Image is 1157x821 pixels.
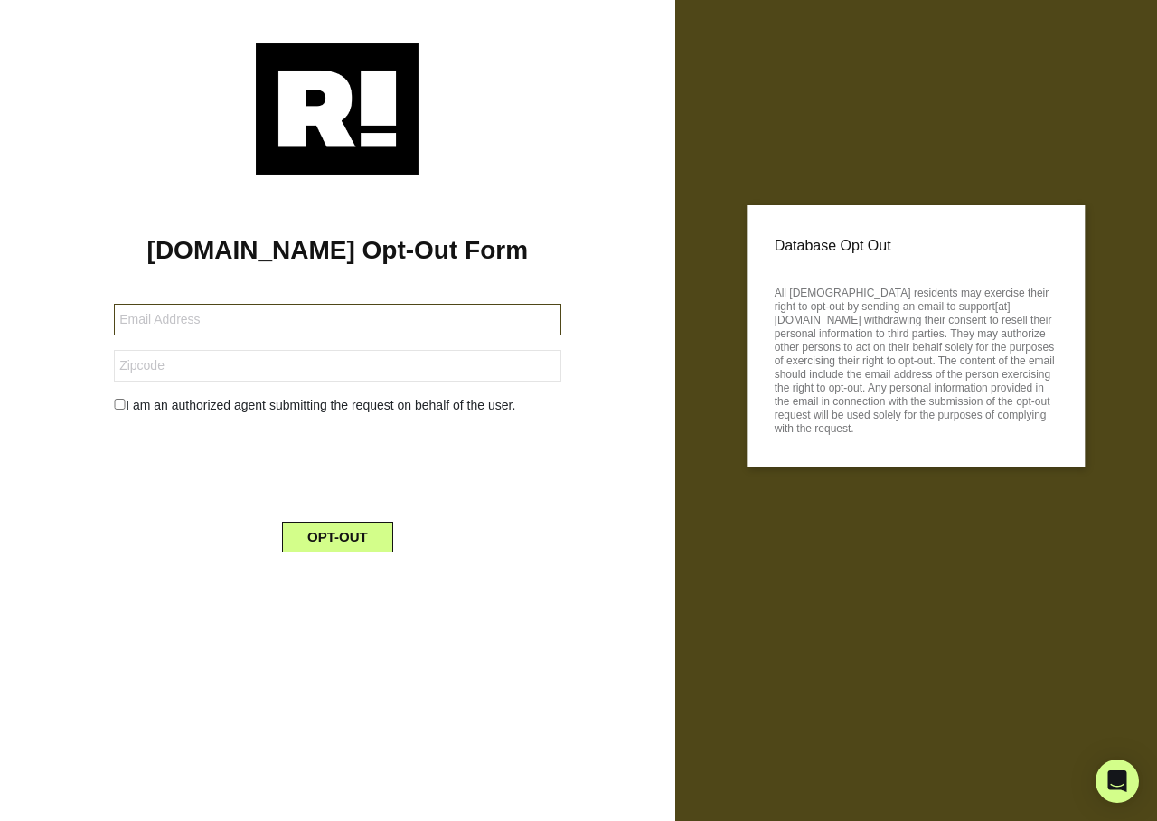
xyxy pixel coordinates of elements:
div: Open Intercom Messenger [1096,760,1139,803]
h1: [DOMAIN_NAME] Opt-Out Form [27,235,648,266]
p: All [DEMOGRAPHIC_DATA] residents may exercise their right to opt-out by sending an email to suppo... [775,281,1058,436]
button: OPT-OUT [282,522,393,552]
img: Retention.com [256,43,419,175]
iframe: reCAPTCHA [200,429,475,500]
p: Database Opt Out [775,232,1058,260]
input: Email Address [114,304,560,335]
div: I am an authorized agent submitting the request on behalf of the user. [100,396,574,415]
input: Zipcode [114,350,560,382]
